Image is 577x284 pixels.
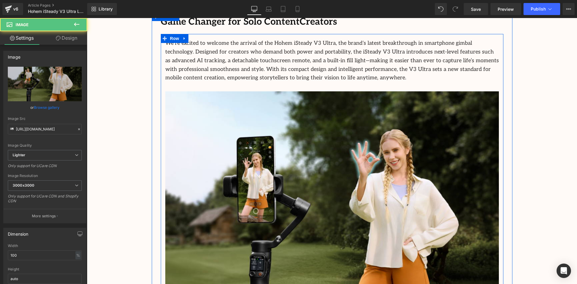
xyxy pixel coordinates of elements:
b: Lighter [13,153,25,157]
div: Height [8,267,82,271]
button: Undo [435,3,447,15]
p: We’re excited to welcome the arrival of the Hohem iSteady V3 Ultra, the brand’s latest breakthrou... [78,21,412,64]
div: % [75,251,81,259]
span: Save [471,6,481,12]
div: v6 [12,5,20,13]
a: Preview [490,3,521,15]
div: Only support for UCare CDN [8,163,82,172]
a: Desktop [247,3,261,15]
a: New Library [87,3,117,15]
span: Preview [498,6,514,12]
input: Link [8,124,82,134]
span: Publish [531,7,546,11]
div: Image [8,51,20,60]
div: Open Intercom Messenger [557,264,571,278]
button: More [563,3,575,15]
div: Image Quality [8,143,82,148]
a: Expand / Collapse [94,16,102,25]
span: Library [99,6,113,12]
span: Image [16,22,29,27]
input: auto [8,274,82,284]
a: Design [45,31,88,45]
div: Image Src [8,117,82,121]
a: Laptop [261,3,276,15]
a: Browse gallery [34,102,60,113]
b: 3000x3000 [13,183,34,188]
div: Dimension [8,228,29,237]
button: Redo [449,3,461,15]
a: Mobile [290,3,305,15]
span: Row [82,16,94,25]
input: auto [8,250,82,260]
span: Hohem iSteady V3 Ultra Launch [28,9,86,14]
button: Publish [524,3,560,15]
div: or [8,104,82,111]
a: Article Pages [28,3,97,8]
p: More settings [32,213,56,219]
a: v6 [2,3,23,15]
div: Width [8,244,82,248]
a: Tablet [276,3,290,15]
button: More settings [4,209,86,223]
div: Only support for UCare CDN and Shopify CDN [8,194,82,207]
div: Image Resolution [8,174,82,178]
